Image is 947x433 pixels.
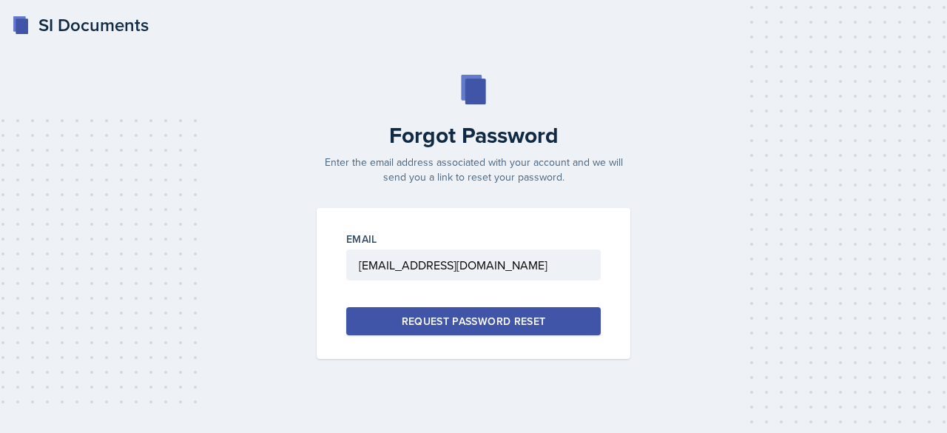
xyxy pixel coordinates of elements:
[346,232,377,246] label: Email
[12,12,149,38] a: SI Documents
[308,122,639,149] h2: Forgot Password
[402,314,546,329] div: Request Password Reset
[346,249,601,281] input: Email
[346,307,601,335] button: Request Password Reset
[308,155,639,184] p: Enter the email address associated with your account and we will send you a link to reset your pa...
